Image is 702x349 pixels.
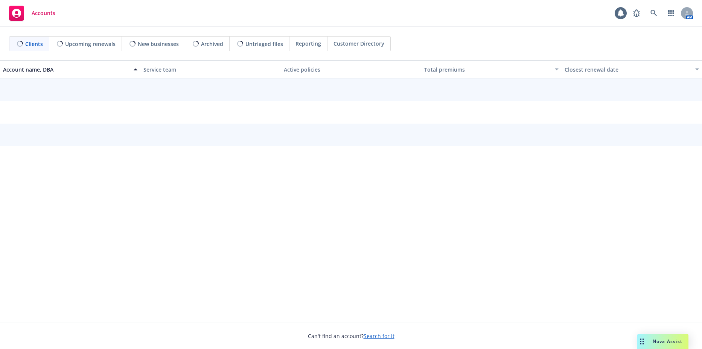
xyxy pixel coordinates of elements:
span: Customer Directory [333,40,384,47]
a: Report a Bug [629,6,644,21]
div: Account name, DBA [3,66,129,73]
span: Reporting [295,40,321,47]
span: Upcoming renewals [65,40,116,48]
a: Switch app [664,6,679,21]
button: Nova Assist [637,334,688,349]
button: Closest renewal date [562,60,702,78]
a: Accounts [6,3,58,24]
span: Accounts [32,10,55,16]
a: Search [646,6,661,21]
div: Closest renewal date [565,66,691,73]
a: Search for it [364,332,394,340]
button: Total premiums [421,60,562,78]
span: Can't find an account? [308,332,394,340]
div: Total premiums [424,66,550,73]
button: Service team [140,60,281,78]
div: Active policies [284,66,418,73]
button: Active policies [281,60,421,78]
span: Untriaged files [245,40,283,48]
span: Archived [201,40,223,48]
span: Nova Assist [653,338,682,344]
span: Clients [25,40,43,48]
div: Service team [143,66,278,73]
div: Drag to move [637,334,647,349]
span: New businesses [138,40,179,48]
